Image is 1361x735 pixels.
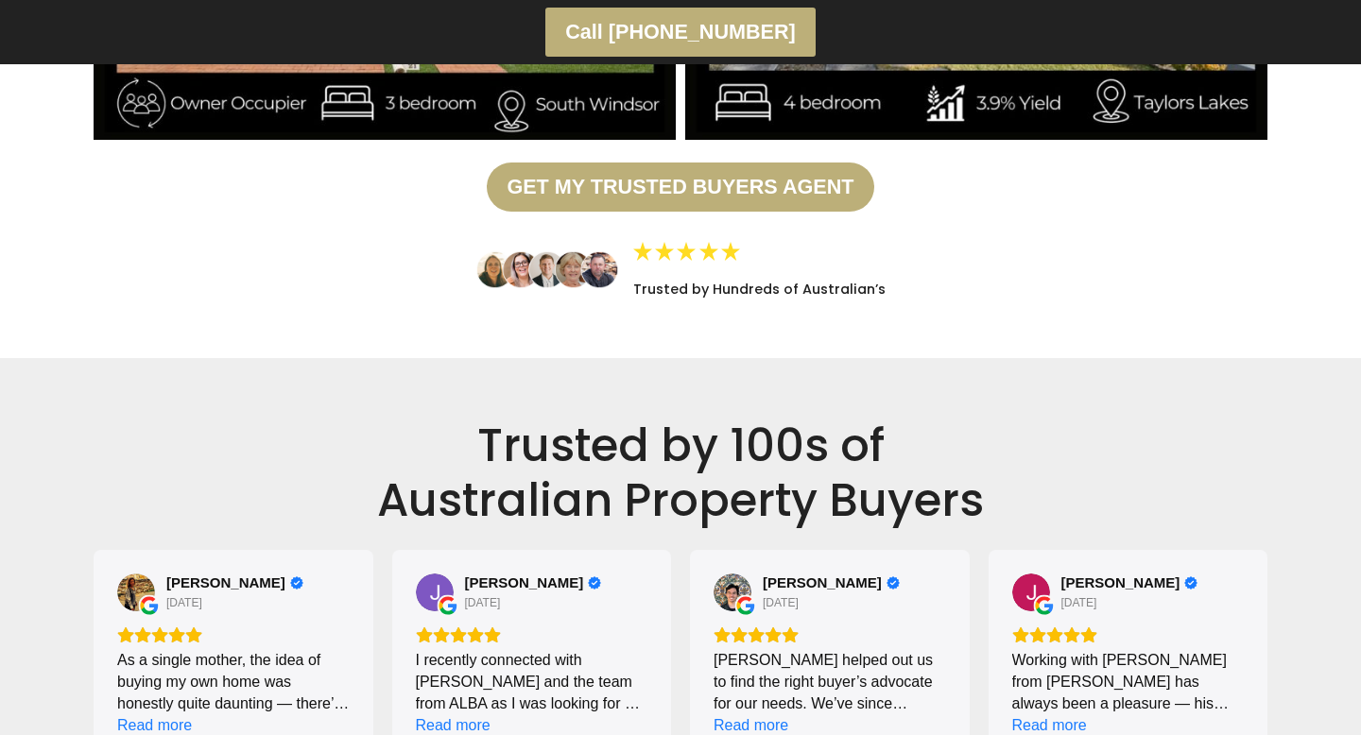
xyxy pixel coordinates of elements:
a: View on Google [117,573,155,611]
a: Review by Marie-Claire van Ark [166,574,303,591]
div: Rating: 5.0 out of 5 [714,626,946,643]
a: Review by Janet S [465,574,602,591]
img: Janet S [416,573,454,611]
span: [PERSON_NAME] [1061,574,1180,591]
strong: Get my trusted Buyers Agent [507,175,853,198]
a: View on Google [416,573,454,611]
strong: Call [PHONE_NUMBER] [565,20,796,43]
a: Review by David Gloury [763,574,900,591]
h2: Trusted by 100s of Australian Property Buyers [94,419,1267,527]
div: Verified Customer [588,576,601,590]
h2: Trusted by Hundreds of Australian’s [633,282,886,298]
img: Marie-Claire van Ark [117,573,155,611]
div: Verified Customer [1184,576,1197,590]
div: Working with [PERSON_NAME] from [PERSON_NAME] has always been a pleasure — his professionalism an... [1012,649,1245,714]
div: [DATE] [166,595,202,610]
a: Get my trusted Buyers Agent [487,162,874,212]
a: View on Google [714,573,751,611]
div: Rating: 5.0 out of 5 [1012,626,1245,643]
div: I recently connected with [PERSON_NAME] and the team from ALBA as I was looking for a low cost hi... [416,649,648,714]
img: David Gloury [714,573,751,611]
a: View on Google [1012,573,1050,611]
div: Verified Customer [290,576,303,590]
div: As a single mother, the idea of buying my own home was honestly quite daunting — there’s so much ... [117,649,350,714]
img: Joe Massoud [1012,573,1050,611]
div: [DATE] [465,595,501,610]
div: [DATE] [1061,595,1097,610]
span: [PERSON_NAME] [465,574,584,591]
div: Rating: 5.0 out of 5 [117,626,350,643]
span: [PERSON_NAME] [166,574,285,591]
div: Rating: 5.0 out of 5 [416,626,648,643]
div: Verified Customer [887,576,900,590]
a: Review by Joe Massoud [1061,574,1198,591]
div: [DATE] [763,595,799,610]
span: [PERSON_NAME] [763,574,882,591]
div: [PERSON_NAME] helped out us to find the right buyer’s advocate for our needs. We’ve since managed... [714,649,946,714]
